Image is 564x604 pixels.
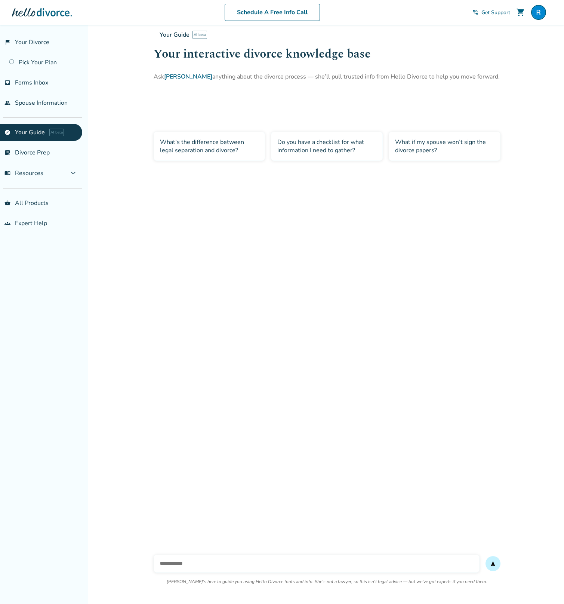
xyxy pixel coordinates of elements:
span: AI beta [49,129,64,136]
span: explore [4,129,10,135]
span: inbox [4,80,10,86]
img: Ryan Carson [531,5,546,20]
a: phone_in_talkGet Support [472,9,510,16]
div: What if my spouse won’t sign the divorce papers? [389,132,500,161]
span: send [490,561,496,567]
span: people [4,100,10,106]
span: Forms Inbox [15,79,48,87]
span: Resources [4,169,43,177]
a: [PERSON_NAME] [164,73,212,81]
div: Do you have a checklist for what information I need to gather? [271,132,383,161]
div: What’s the difference between legal separation and divorce? [154,132,265,161]
a: Schedule A Free Info Call [225,4,320,21]
span: groups [4,220,10,226]
span: menu_book [4,170,10,176]
button: send [486,556,500,571]
span: shopping_cart [516,8,525,17]
span: AI beta [192,31,207,39]
span: flag_2 [4,39,10,45]
span: Get Support [481,9,510,16]
span: expand_more [69,169,78,178]
span: shopping_basket [4,200,10,206]
span: list_alt_check [4,150,10,156]
p: [PERSON_NAME]'s here to guide you using Hello Divorce tools and info. She's not a lawyer, so this... [167,579,487,585]
span: phone_in_talk [472,9,478,15]
span: Your Guide [160,31,189,39]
